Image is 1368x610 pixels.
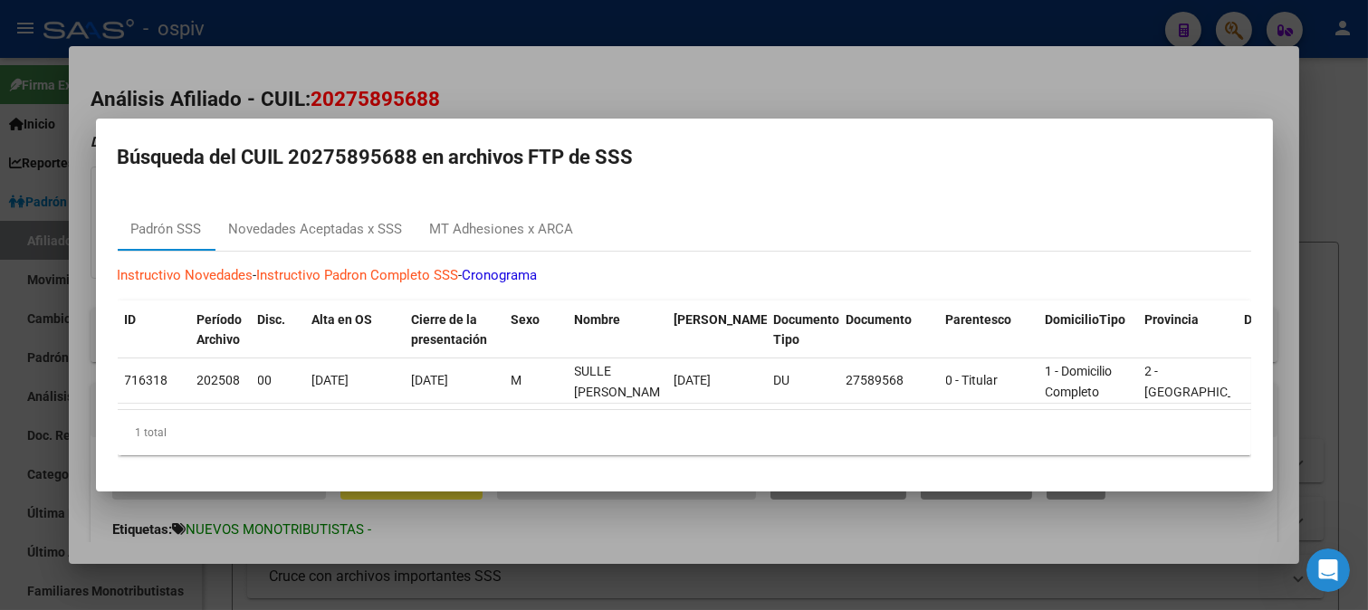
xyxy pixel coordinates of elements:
span: M [512,373,522,387]
div: DU [774,370,832,391]
span: [DATE] [674,373,712,387]
p: - - [118,265,1251,286]
span: [PERSON_NAME]. [674,312,776,327]
span: 202508 [197,373,241,387]
datatable-header-cell: Disc. [251,300,305,360]
span: Cierre de la presentación [412,312,488,348]
span: SULLE GASTON EDUARDO [575,364,672,399]
datatable-header-cell: Nombre [568,300,667,360]
div: 00 [258,370,298,391]
span: Alta en OS [312,312,373,327]
datatable-header-cell: ID [118,300,190,360]
a: Instructivo Padron Completo SSS [257,267,459,283]
a: Cronograma [463,267,538,283]
div: 27589568 [847,370,932,391]
datatable-header-cell: Documento Tipo [767,300,839,360]
span: DomicilioTipo [1046,312,1126,327]
div: 1 total [118,410,1251,455]
span: Disc. [258,312,286,327]
datatable-header-cell: Parentesco [939,300,1038,360]
span: 0 - Titular [946,373,999,387]
datatable-header-cell: Fecha Nac. [667,300,767,360]
div: MT Adhesiones x ARCA [430,219,574,240]
datatable-header-cell: Provincia [1138,300,1238,360]
datatable-header-cell: Departamento [1238,300,1337,360]
div: Padrón SSS [131,219,202,240]
span: 1 - Domicilio Completo [1046,364,1113,399]
datatable-header-cell: Cierre de la presentación [405,300,504,360]
span: Sexo [512,312,541,327]
span: Documento Tipo [774,312,840,348]
span: 2 - [GEOGRAPHIC_DATA] [1145,364,1268,399]
datatable-header-cell: Alta en OS [305,300,405,360]
span: Provincia [1145,312,1200,327]
a: Instructivo Novedades [118,267,254,283]
span: [DATE] [412,373,449,387]
span: Nombre [575,312,621,327]
span: [DATE] [312,373,349,387]
datatable-header-cell: Período Archivo [190,300,251,360]
span: ID [125,312,137,327]
div: Novedades Aceptadas x SSS [229,219,403,240]
datatable-header-cell: Documento [839,300,939,360]
h2: Búsqueda del CUIL 20275895688 en archivos FTP de SSS [118,140,1251,175]
span: 716318 [125,373,168,387]
iframe: Intercom live chat [1306,548,1350,592]
span: Parentesco [946,312,1012,327]
span: Departamento [1245,312,1328,327]
span: Período Archivo [197,312,243,348]
span: Documento [847,312,913,327]
datatable-header-cell: Sexo [504,300,568,360]
datatable-header-cell: DomicilioTipo [1038,300,1138,360]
